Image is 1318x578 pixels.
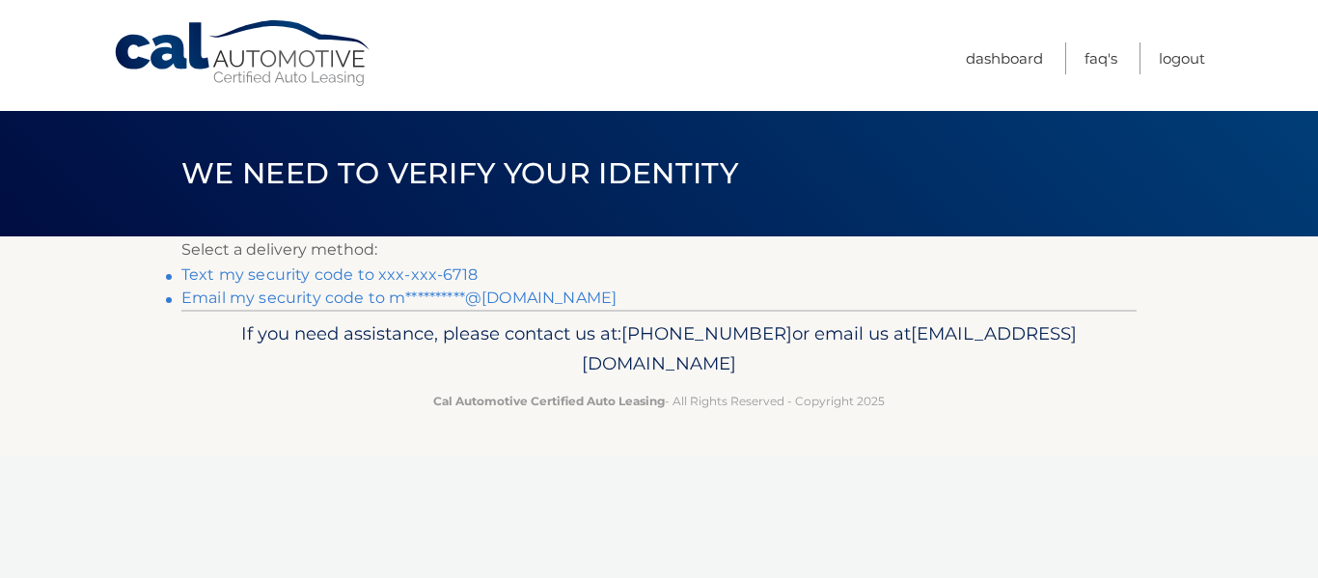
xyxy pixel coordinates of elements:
span: [PHONE_NUMBER] [621,322,792,344]
a: Text my security code to xxx-xxx-6718 [181,265,478,284]
span: We need to verify your identity [181,155,738,191]
a: Dashboard [966,42,1043,74]
strong: Cal Automotive Certified Auto Leasing [433,394,665,408]
a: Email my security code to m**********@[DOMAIN_NAME] [181,289,617,307]
a: Cal Automotive [113,19,373,88]
a: FAQ's [1085,42,1117,74]
p: If you need assistance, please contact us at: or email us at [194,318,1124,380]
p: Select a delivery method: [181,236,1137,263]
a: Logout [1159,42,1205,74]
p: - All Rights Reserved - Copyright 2025 [194,391,1124,411]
